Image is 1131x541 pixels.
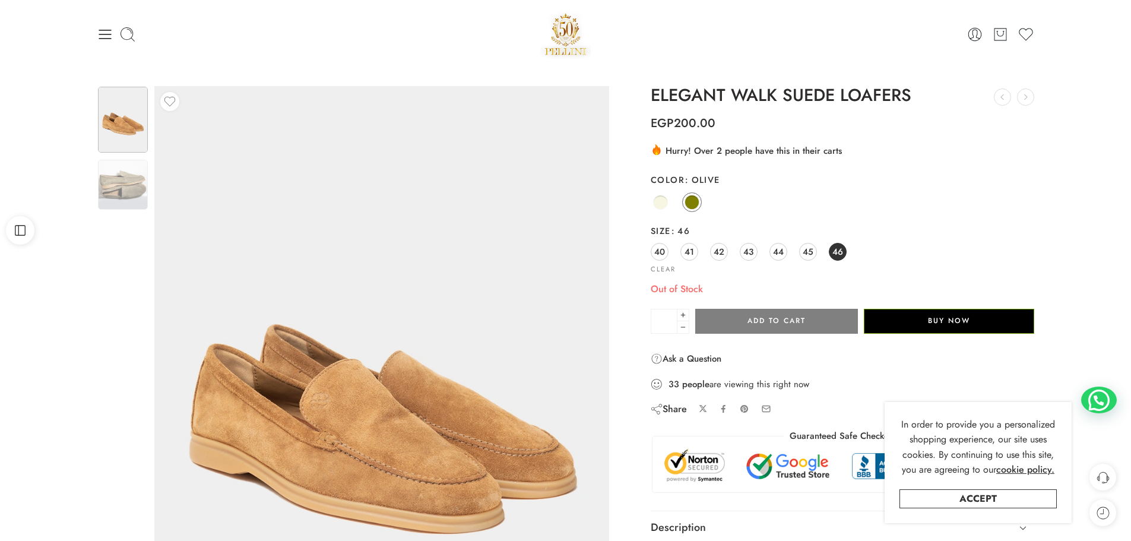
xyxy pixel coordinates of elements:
[661,448,1024,483] img: Trust
[769,243,787,261] a: 44
[901,417,1055,477] span: In order to provide you a personalized shopping experience, our site uses cookies. By continuing ...
[651,86,1035,105] h1: ELEGANT WALK SUEDE LOAFERS
[669,378,679,390] strong: 33
[651,266,676,273] a: Clear options
[651,281,1035,297] p: Out of Stock
[695,309,858,334] button: Add to cart
[654,243,665,260] span: 40
[773,243,784,260] span: 44
[98,87,148,153] img: Artboard 2-17
[685,243,694,260] span: 41
[803,243,813,260] span: 45
[651,378,1035,391] div: are viewing this right now
[992,26,1009,43] a: Cart
[761,404,771,414] a: Email to your friends
[98,160,148,210] img: Artboard 2-17
[784,430,902,442] legend: Guaranteed Safe Checkout
[680,243,698,261] a: 41
[1018,26,1034,43] a: Wishlist
[651,403,687,416] div: Share
[967,26,983,43] a: Login / Register
[740,404,749,414] a: Pin on Pinterest
[864,309,1034,334] button: Buy Now
[719,404,728,413] a: Share on Facebook
[651,352,721,366] a: Ask a Question
[651,309,677,334] input: Product quantity
[651,225,1035,237] label: Size
[685,173,720,186] span: Olive
[899,489,1057,508] a: Accept
[743,243,753,260] span: 43
[714,243,724,260] span: 42
[829,243,847,261] a: 46
[699,404,708,413] a: Share on X
[540,9,591,59] a: Pellini -
[651,174,1035,186] label: Color
[996,462,1054,477] a: cookie policy.
[740,243,758,261] a: 43
[651,115,674,132] span: EGP
[651,143,1035,157] div: Hurry! Over 2 people have this in their carts
[832,243,843,260] span: 46
[710,243,728,261] a: 42
[540,9,591,59] img: Pellini
[651,115,715,132] bdi: 200.00
[682,378,709,390] strong: people
[799,243,817,261] a: 45
[671,224,690,237] span: 46
[651,243,669,261] a: 40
